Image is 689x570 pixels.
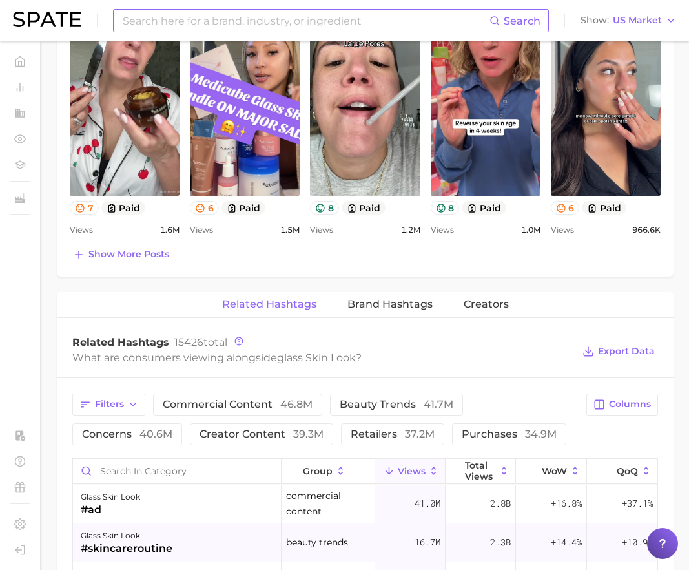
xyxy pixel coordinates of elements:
button: ShowUS Market [577,12,679,29]
button: Total Views [446,459,516,484]
div: glass skin look [81,489,140,505]
span: commercial content [286,488,370,519]
span: Columns [609,399,651,410]
span: creator content [200,429,324,439]
span: Views [70,222,93,238]
span: US Market [613,17,662,24]
span: 1.2m [401,222,420,238]
button: glass skin look#skincareroutinebeauty trends16.7m2.3b+14.4%+10.9% [73,523,657,562]
div: What are consumers viewing alongside ? [72,349,573,366]
button: paid [101,201,146,215]
span: Show [581,17,609,24]
span: QoQ [617,466,638,476]
span: Filters [95,399,124,410]
button: paid [342,201,386,215]
span: +37.1% [622,496,653,511]
span: +14.4% [551,534,582,550]
span: Views [190,222,213,238]
span: 40.6m [139,428,172,440]
span: Total Views [465,460,496,481]
button: 6 [190,201,219,215]
span: 39.3m [293,428,324,440]
span: 16.7m [415,534,440,550]
span: Related Hashtags [222,299,316,310]
span: beauty trends [340,399,453,410]
button: Export Data [579,343,658,361]
span: 46.8m [280,398,313,410]
button: Filters [72,394,145,416]
span: 1.6m [160,222,180,238]
span: 1.5m [280,222,300,238]
img: SPATE [13,12,81,27]
span: total [174,336,227,348]
span: group [303,466,333,476]
span: 1.0m [521,222,540,238]
span: 41.0m [415,496,440,511]
span: Views [398,466,426,476]
div: glass skin look [81,528,172,544]
a: Log out. Currently logged in with e-mail kerianne.adler@unilever.com. [10,540,30,560]
input: Search here for a brand, industry, or ingredient [121,10,489,32]
span: 966.6k [632,222,661,238]
span: +16.8% [551,496,582,511]
span: 2.3b [490,534,511,550]
span: concerns [82,429,172,439]
button: WoW [516,459,586,484]
button: Show more posts [70,246,172,264]
button: glass skin look#adcommercial content41.0m2.8b+16.8%+37.1% [73,485,657,523]
button: 8 [431,201,460,215]
button: Views [375,459,446,484]
button: 8 [310,201,339,215]
button: 7 [70,201,99,215]
span: Show more posts [88,249,169,260]
span: 34.9m [525,428,557,440]
span: Creators [464,299,509,310]
button: paid [221,201,266,215]
span: glass skin look [277,352,356,364]
button: Columns [586,394,658,416]
span: Related Hashtags [72,336,169,348]
button: group [282,459,375,484]
span: 37.2m [405,428,435,440]
div: #skincareroutine [81,541,172,556]
span: beauty trends [286,534,348,550]
span: retailers [351,429,435,439]
span: Views [310,222,333,238]
span: Views [431,222,454,238]
input: Search in category [73,459,281,483]
span: 41.7m [424,398,453,410]
button: 6 [551,201,580,215]
span: +10.9% [622,534,653,550]
span: 15426 [174,336,203,348]
span: 2.8b [490,496,511,511]
button: paid [582,201,626,215]
span: Search [504,15,540,27]
div: #ad [81,502,140,518]
span: Brand Hashtags [347,299,433,310]
span: Export Data [598,346,655,357]
button: paid [462,201,506,215]
span: Views [551,222,574,238]
span: commercial content [163,399,313,410]
button: QoQ [587,459,657,484]
span: purchases [462,429,557,439]
span: WoW [542,466,567,476]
